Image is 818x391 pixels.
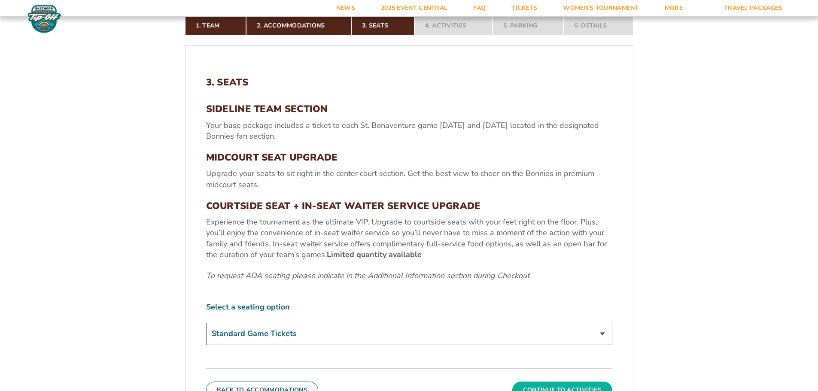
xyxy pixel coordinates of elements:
h3: COURTSIDE SEAT + IN-SEAT WAITER SERVICE UPGRADE [206,200,612,212]
h3: MIDCOURT SEAT UPGRADE [206,152,612,163]
a: 2. Accommodations [246,16,351,35]
em: To request ADA seating please indicate in the Additional Information section during Checkout [206,270,529,281]
p: Your base package includes a ticket to each St. Bonaventure game [DATE] and [DATE] located in the... [206,120,612,142]
img: Fort Myers Tip-Off [26,4,63,33]
a: 1. Team [185,16,246,35]
p: Experience the tournament as the ultimate VIP. Upgrade to courtside seats with your feet right on... [206,217,612,260]
h2: 3. Seats [206,77,612,88]
label: Select a seating option [206,302,612,312]
b: Limited quantity available [327,249,422,260]
p: Upgrade your seats to sit right in the center court section. Get the best view to cheer on the Bo... [206,168,612,190]
h3: SIDELINE TEAM SECTION [206,103,612,115]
